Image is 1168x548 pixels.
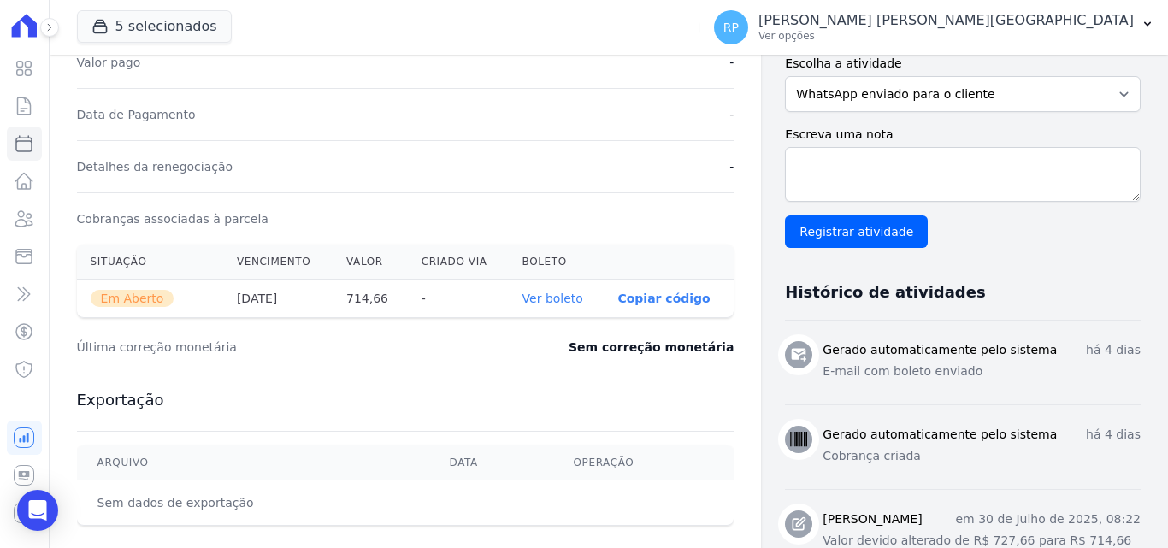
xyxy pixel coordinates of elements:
h3: Exportação [77,390,734,410]
td: Sem dados de exportação [77,480,429,526]
h3: Histórico de atividades [785,282,985,303]
h3: Gerado automaticamente pelo sistema [823,426,1057,444]
th: Vencimento [223,245,333,280]
span: Em Aberto [91,290,174,307]
dd: - [729,106,734,123]
dt: Detalhes da renegociação [77,158,233,175]
p: E-mail com boleto enviado [823,362,1141,380]
a: Ver boleto [522,292,583,305]
label: Escolha a atividade [785,55,1141,73]
button: RP [PERSON_NAME] [PERSON_NAME][GEOGRAPHIC_DATA] Ver opções [700,3,1168,51]
dd: - [729,158,734,175]
p: Cobrança criada [823,447,1141,465]
th: - [408,280,509,318]
p: há 4 dias [1086,341,1141,359]
h3: [PERSON_NAME] [823,510,922,528]
dt: Cobranças associadas à parcela [77,210,268,227]
dt: Última correção monetária [77,339,466,356]
button: 5 selecionados [77,10,232,43]
th: [DATE] [223,280,333,318]
th: 714,66 [333,280,408,318]
button: Copiar código [617,292,710,305]
th: Situação [77,245,223,280]
dt: Valor pago [77,54,141,71]
p: Ver opções [758,29,1134,43]
dd: - [729,54,734,71]
th: Operação [553,445,734,480]
label: Escreva uma nota [785,126,1141,144]
th: Boleto [509,245,605,280]
th: Valor [333,245,408,280]
dt: Data de Pagamento [77,106,196,123]
p: há 4 dias [1086,426,1141,444]
div: Open Intercom Messenger [17,490,58,531]
span: RP [723,21,739,33]
dd: Sem correção monetária [569,339,734,356]
input: Registrar atividade [785,215,928,248]
h3: Gerado automaticamente pelo sistema [823,341,1057,359]
p: em 30 de Julho de 2025, 08:22 [955,510,1141,528]
th: Data [429,445,553,480]
p: [PERSON_NAME] [PERSON_NAME][GEOGRAPHIC_DATA] [758,12,1134,29]
th: Arquivo [77,445,429,480]
th: Criado via [408,245,509,280]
